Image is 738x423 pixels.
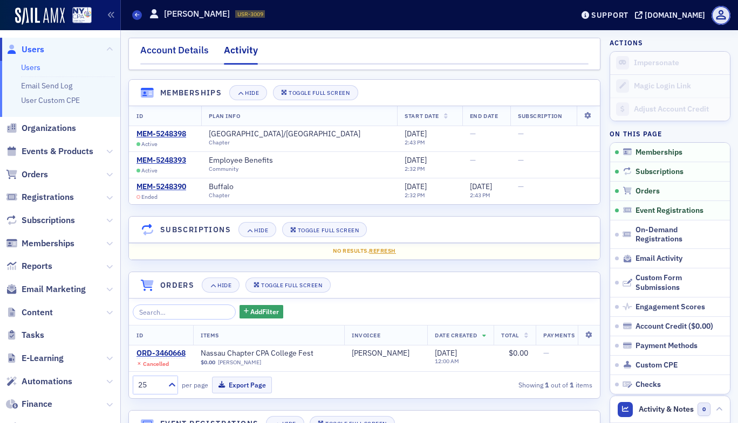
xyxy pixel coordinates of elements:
a: Automations [6,376,72,387]
span: Custom CPE [635,360,678,370]
span: — [470,155,476,165]
h4: On this page [610,129,730,138]
strong: 1 [568,380,576,390]
span: Ended [141,193,158,200]
div: 25 [138,379,162,391]
img: SailAMX [15,8,65,25]
a: Users [6,44,44,56]
span: On-Demand Registrations [635,225,725,244]
a: [GEOGRAPHIC_DATA]/[GEOGRAPHIC_DATA] [209,129,370,139]
span: Event Registrations [635,206,703,216]
a: Memberships [6,238,74,249]
a: Organizations [6,122,76,134]
button: Export Page [212,377,272,393]
label: per page [182,380,208,390]
span: $0.00 [509,348,528,358]
a: ORD-3460668 [136,349,186,358]
span: Add Filter [250,307,279,316]
time: 2:43 PM [470,191,490,199]
div: Account Details [140,43,209,63]
span: Content [22,307,53,318]
h4: Actions [610,38,643,47]
span: Tasks [22,329,44,341]
span: Users [22,44,44,56]
span: Orders [635,186,660,196]
span: ID [136,112,143,120]
img: SailAMX [72,7,92,24]
span: USR-3009 [237,10,263,18]
a: View Homepage [65,7,92,25]
span: 0 [698,403,711,416]
span: Nassau Chapter CPA College Fest [201,349,337,358]
a: Registrations [6,191,74,203]
span: Active [141,141,158,148]
h1: [PERSON_NAME] [164,8,230,20]
a: Email Marketing [6,283,86,295]
span: Beth Carlson [352,349,420,358]
span: Reports [22,260,52,272]
time: 2:32 PM [405,191,425,199]
a: Content [6,307,53,318]
a: Email Send Log [21,81,72,91]
span: Checks [635,380,661,390]
div: Magic Login Link [634,81,725,91]
span: Plan Info [209,112,241,120]
button: [DOMAIN_NAME] [635,11,709,19]
button: Impersonate [634,58,679,68]
div: Chapter [209,139,370,146]
a: [PERSON_NAME] [352,349,409,358]
a: MEM-5248390 [136,182,186,192]
span: Orders [22,169,48,181]
a: User Custom CPE [21,95,80,105]
span: [DATE] [405,129,427,138]
h4: Orders [160,280,194,291]
a: Employee Benefits [209,156,283,165]
div: Showing out of items [447,380,592,390]
span: Email Marketing [22,283,86,295]
button: Toggle Full Screen [245,278,331,293]
a: Users [21,63,40,72]
span: Subscriptions [22,214,75,226]
span: — [518,182,524,191]
span: Refresh [369,247,396,254]
button: Hide [202,278,240,293]
div: Toggle Full Screen [298,227,359,233]
span: — [470,129,476,138]
button: Toggle Full Screen [273,85,358,100]
span: [DATE] [470,182,492,191]
div: MEM-5248398 [136,129,186,139]
span: $0.00 [691,321,710,331]
span: Automations [22,376,72,387]
div: Community [209,165,283,172]
a: Events & Products [6,145,93,157]
button: Toggle Full Screen [282,222,367,237]
a: [PERSON_NAME] [218,359,261,366]
span: — [518,155,524,165]
a: Tasks [6,329,44,341]
span: Registrations [22,191,74,203]
span: Events & Products [22,145,93,157]
a: Subscriptions [6,214,75,226]
span: Custom Form Submissions [635,273,725,292]
a: MEM-5248393 [136,156,186,165]
time: 2:32 PM [405,165,425,172]
div: Support [591,10,628,20]
button: AddFilter [240,305,284,318]
div: [DOMAIN_NAME] [645,10,705,20]
input: Search… [133,304,236,320]
strong: 1 [543,380,551,390]
span: Profile [712,6,730,25]
span: Engagement Scores [635,302,705,312]
span: Memberships [635,148,682,157]
span: Total [501,331,519,339]
span: Email Activity [635,254,682,263]
span: [DATE] [405,182,427,191]
a: Buffalo [209,182,243,192]
span: Activity & Notes [639,404,694,415]
a: Orders [6,169,48,181]
span: Date Created [435,331,477,339]
a: Finance [6,398,52,410]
